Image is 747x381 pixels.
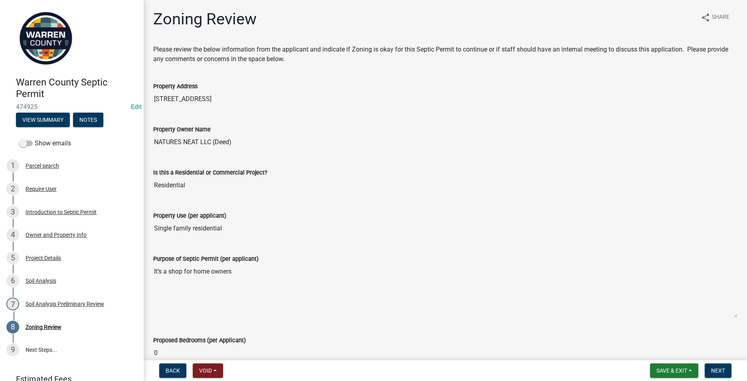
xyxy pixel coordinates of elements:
[153,84,198,89] label: Property Address
[153,256,259,262] label: Purpose of Septic Permit (per applicant)
[153,170,267,176] label: Is this a Residential or Commercial Project?
[26,278,56,284] div: Soil Analysis
[6,206,19,218] div: 3
[6,274,19,287] div: 6
[153,264,737,318] textarea: It’s a shop for home owners
[711,367,725,374] span: Next
[153,10,257,29] h1: Zoning Review
[26,209,97,215] div: Introduction to Septic Permit
[712,13,729,22] span: Share
[26,186,57,192] div: Require User
[131,103,142,111] wm-modal-confirm: Edit Application Number
[159,363,186,378] button: Back
[153,45,737,64] p: Please review the below information from the applicant and indicate if Zoning is okay for this Se...
[16,77,137,100] h4: Warren County Septic Permit
[131,103,142,111] a: Edit
[6,343,19,356] div: 9
[153,338,246,343] label: Proposed Bedrooms (per Applicant)
[26,255,61,261] div: Project Details
[26,324,61,330] div: Zoning Review
[650,363,698,378] button: Save & Exit
[705,363,731,378] button: Next
[16,8,76,68] img: Warren County, Iowa
[6,252,19,264] div: 5
[6,183,19,195] div: 2
[193,363,223,378] button: Void
[6,298,19,310] div: 7
[6,321,19,333] div: 8
[19,139,71,148] label: Show emails
[153,127,211,133] label: Property Owner Name
[26,301,104,307] div: Soil Analysis Preliminary Review
[16,103,128,111] span: 474925
[26,232,87,238] div: Owner and Property Info
[199,367,212,374] span: Void
[153,213,226,219] label: Property Use (per applicant)
[656,367,687,374] span: Save & Exit
[16,117,70,123] wm-modal-confirm: Summary
[73,113,103,127] button: Notes
[6,228,19,241] div: 4
[701,13,710,22] i: share
[694,10,736,25] button: shareShare
[166,367,180,374] span: Back
[16,113,70,127] button: View Summary
[26,163,59,169] div: Parcel search
[6,159,19,172] div: 1
[73,117,103,123] wm-modal-confirm: Notes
